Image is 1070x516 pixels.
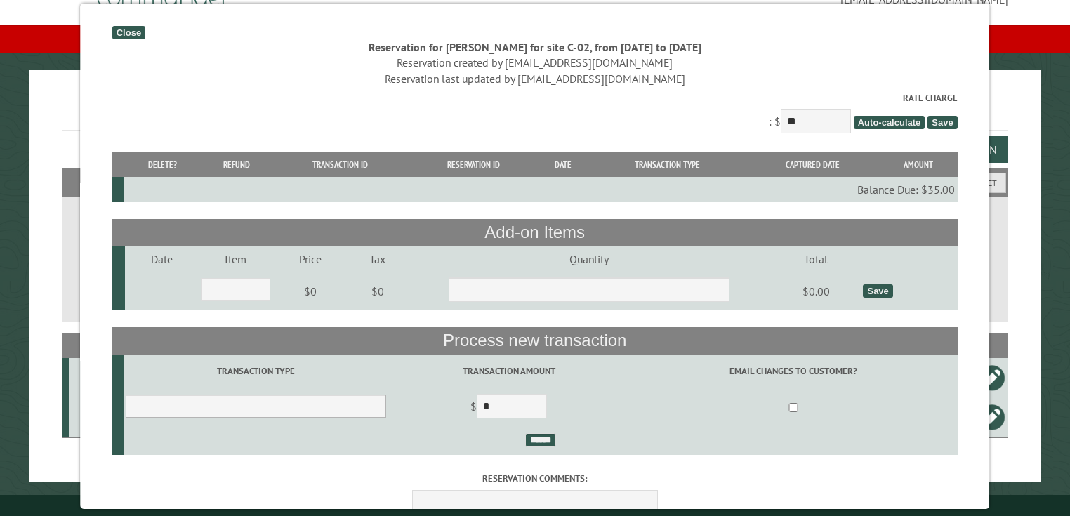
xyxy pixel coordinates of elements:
td: Date [125,246,199,272]
th: Transaction Type [588,152,746,177]
div: : $ [112,91,958,137]
div: Reservation created by [EMAIL_ADDRESS][DOMAIN_NAME] [112,55,958,70]
div: Save [864,284,893,298]
th: Transaction ID [272,152,409,177]
span: Auto-calculate [854,116,925,129]
small: © Campground Commander LLC. All rights reserved. [456,501,614,510]
td: $ [389,388,630,428]
td: $0 [349,272,407,311]
td: Tax [349,246,407,272]
td: Total [772,246,861,272]
label: Rate Charge [112,91,958,105]
h2: Filters [62,168,1009,195]
td: Balance Due: $35.00 [124,177,958,202]
th: Amount [880,152,958,177]
th: Process new transaction [112,327,958,354]
th: Date [539,152,588,177]
div: C-02 [74,410,148,424]
div: Reservation for [PERSON_NAME] for site C-02, from [DATE] to [DATE] [112,39,958,55]
label: Reservation comments: [112,472,958,485]
label: Email changes to customer? [632,364,956,378]
td: Item [199,246,272,272]
div: Close [112,26,145,39]
th: Reservation ID [409,152,539,177]
th: Captured Date [746,152,879,177]
th: Delete? [124,152,201,177]
div: Reservation last updated by [EMAIL_ADDRESS][DOMAIN_NAME] [112,71,958,86]
td: Quantity [407,246,771,272]
td: $0 [273,272,349,311]
th: Site [69,333,151,358]
h1: Reservations [62,92,1009,131]
label: Transaction Type [126,364,386,378]
td: $0.00 [772,272,861,311]
td: Price [273,246,349,272]
th: Add-on Items [112,219,958,246]
th: Refund [201,152,272,177]
label: Transaction Amount [391,364,628,378]
div: C-02 [74,371,148,385]
span: Save [928,116,958,129]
